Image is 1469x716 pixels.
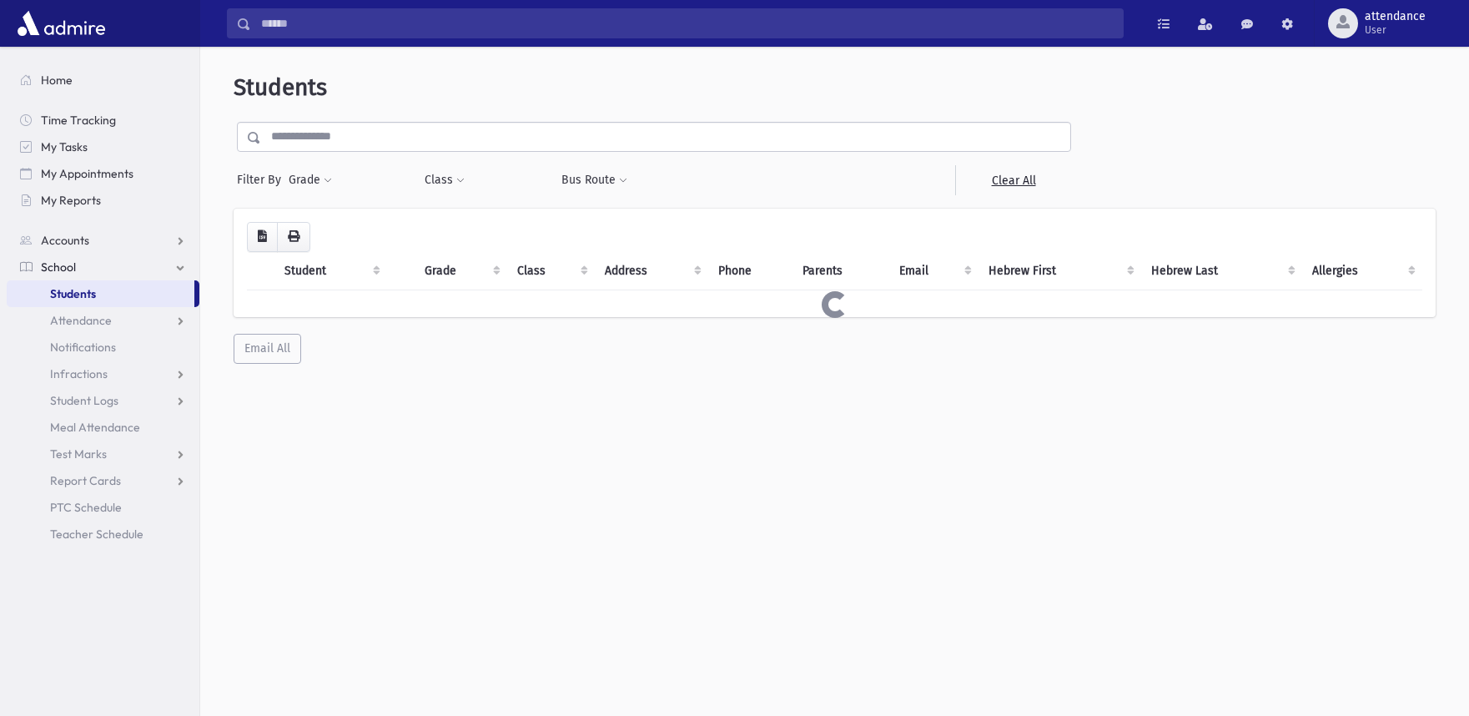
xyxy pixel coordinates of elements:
[1141,252,1302,290] th: Hebrew Last
[41,233,89,248] span: Accounts
[50,286,96,301] span: Students
[792,252,889,290] th: Parents
[415,252,507,290] th: Grade
[41,139,88,154] span: My Tasks
[7,334,199,361] a: Notifications
[978,252,1141,290] th: Hebrew First
[50,500,122,515] span: PTC Schedule
[41,260,76,275] span: School
[507,252,595,290] th: Class
[50,446,107,461] span: Test Marks
[237,171,288,189] span: Filter By
[234,334,301,364] button: Email All
[595,252,708,290] th: Address
[561,165,628,195] button: Bus Route
[274,252,386,290] th: Student
[7,227,199,254] a: Accounts
[7,521,199,547] a: Teacher Schedule
[7,441,199,467] a: Test Marks
[234,73,327,101] span: Students
[424,165,465,195] button: Class
[50,473,121,488] span: Report Cards
[50,527,143,542] span: Teacher Schedule
[50,340,116,355] span: Notifications
[7,361,199,387] a: Infractions
[708,252,792,290] th: Phone
[7,160,199,187] a: My Appointments
[1365,23,1426,37] span: User
[1302,252,1422,290] th: Allergies
[50,313,112,328] span: Attendance
[41,166,133,181] span: My Appointments
[50,393,118,408] span: Student Logs
[7,280,194,307] a: Students
[251,8,1123,38] input: Search
[955,165,1071,195] a: Clear All
[41,113,116,128] span: Time Tracking
[41,73,73,88] span: Home
[7,307,199,334] a: Attendance
[247,222,278,252] button: CSV
[7,494,199,521] a: PTC Schedule
[7,187,199,214] a: My Reports
[7,414,199,441] a: Meal Attendance
[277,222,310,252] button: Print
[7,387,199,414] a: Student Logs
[50,420,140,435] span: Meal Attendance
[7,107,199,134] a: Time Tracking
[7,467,199,494] a: Report Cards
[7,134,199,160] a: My Tasks
[13,7,109,40] img: AdmirePro
[288,165,333,195] button: Grade
[7,67,199,93] a: Home
[50,366,108,381] span: Infractions
[889,252,978,290] th: Email
[41,193,101,208] span: My Reports
[1365,10,1426,23] span: attendance
[7,254,199,280] a: School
